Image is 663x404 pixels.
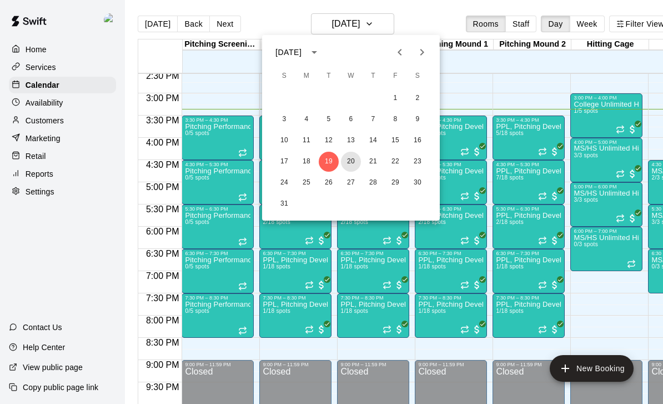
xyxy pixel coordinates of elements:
[319,173,339,193] button: 26
[408,109,428,129] button: 9
[297,173,317,193] button: 25
[341,152,361,172] button: 20
[341,109,361,129] button: 6
[319,65,339,87] span: Tuesday
[363,173,383,193] button: 28
[389,41,411,63] button: Previous month
[274,173,294,193] button: 24
[408,173,428,193] button: 30
[297,152,317,172] button: 18
[363,131,383,151] button: 14
[319,131,339,151] button: 12
[363,65,383,87] span: Thursday
[385,152,405,172] button: 22
[297,109,317,129] button: 4
[297,65,317,87] span: Monday
[341,173,361,193] button: 27
[297,131,317,151] button: 11
[341,131,361,151] button: 13
[274,65,294,87] span: Sunday
[319,109,339,129] button: 5
[385,88,405,108] button: 1
[411,41,433,63] button: Next month
[408,131,428,151] button: 16
[385,65,405,87] span: Friday
[275,47,302,58] div: [DATE]
[341,65,361,87] span: Wednesday
[408,65,428,87] span: Saturday
[305,43,324,62] button: calendar view is open, switch to year view
[385,131,405,151] button: 15
[363,109,383,129] button: 7
[408,88,428,108] button: 2
[408,152,428,172] button: 23
[385,173,405,193] button: 29
[274,109,294,129] button: 3
[385,109,405,129] button: 8
[319,152,339,172] button: 19
[274,152,294,172] button: 17
[363,152,383,172] button: 21
[274,194,294,214] button: 31
[274,131,294,151] button: 10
